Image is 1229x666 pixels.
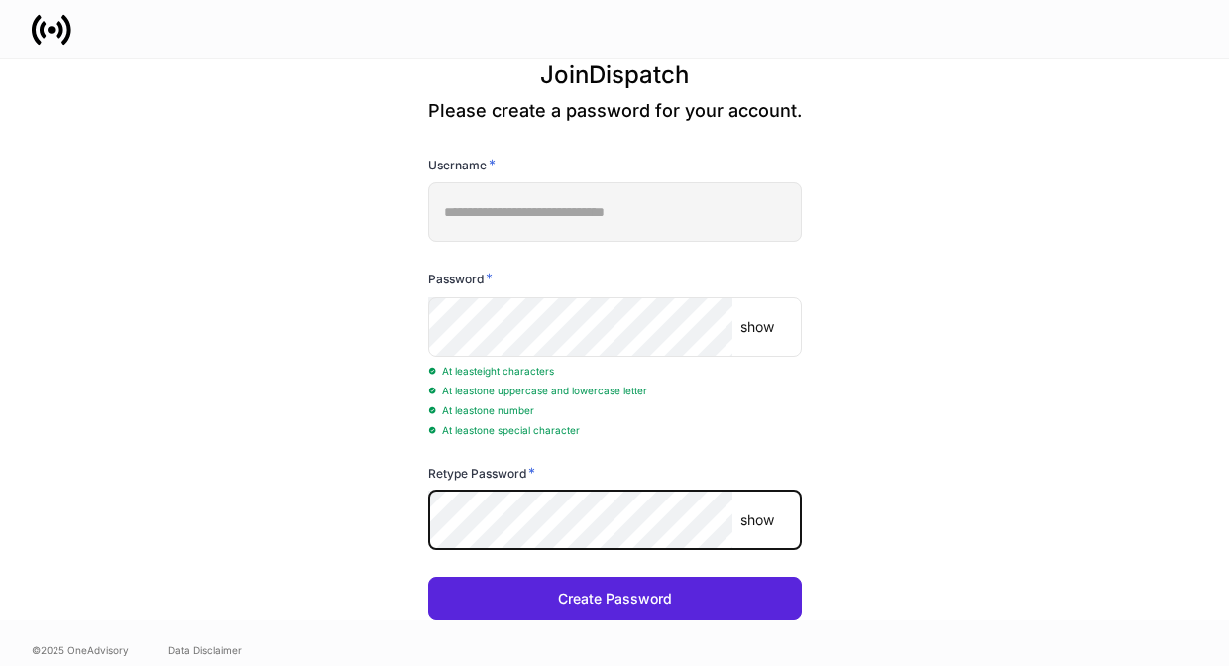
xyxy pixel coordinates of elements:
[428,463,535,483] h6: Retype Password
[428,155,496,174] h6: Username
[428,424,580,436] span: At least one special character
[428,59,802,99] h3: Join Dispatch
[558,592,672,606] div: Create Password
[428,269,493,288] h6: Password
[428,385,647,396] span: At least one uppercase and lowercase letter
[740,510,774,530] p: show
[32,642,129,658] span: © 2025 OneAdvisory
[168,642,242,658] a: Data Disclaimer
[428,365,554,377] span: At least eight characters
[428,577,802,620] button: Create Password
[740,317,774,337] p: show
[428,404,534,416] span: At least one number
[428,99,802,123] p: Please create a password for your account.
